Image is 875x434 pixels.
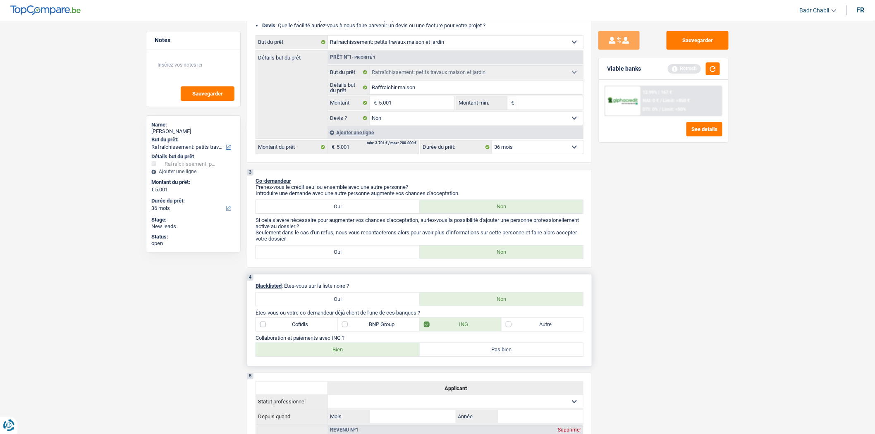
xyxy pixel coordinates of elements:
[247,274,253,281] div: 4
[607,65,641,72] div: Viable banks
[370,410,456,423] input: MM
[247,169,253,176] div: 3
[370,96,379,110] span: €
[151,179,234,186] label: Montant du prêt:
[262,22,583,29] li: : Quelle facilité auriez-vous à nous faire parvenir un devis ou une facture pour votre projet ?
[498,410,583,423] input: AAAA
[256,141,328,154] label: Montant du prêt
[800,7,830,14] span: Badr Chabli
[857,6,865,14] div: fr
[338,318,420,331] label: BNP Group
[151,198,234,204] label: Durée du prêt:
[192,91,223,96] span: Sauvegarder
[10,5,81,15] img: TopCompare Logo
[367,141,416,145] div: min: 3.701 € / max: 200.000 €
[256,178,291,184] span: Co-demandeur
[256,395,328,408] th: Statut professionnel
[256,293,420,306] label: Oui
[151,223,235,230] div: New leads
[256,36,328,49] label: But du prêt
[643,90,672,95] div: 12.99% | 167 €
[502,318,583,331] label: Autre
[151,136,234,143] label: But du prêt:
[256,200,420,213] label: Oui
[328,96,370,110] label: Montant
[352,55,375,60] span: - Priorité 1
[256,343,420,356] label: Bien
[256,310,583,316] p: Êtes-vous ou votre co-demandeur déjà client de l'une de ces banques ?
[256,51,328,60] label: Détails but du prêt
[507,96,516,110] span: €
[328,141,337,154] span: €
[256,229,583,242] p: Seulement dans le cas d'un refus, nous vous recontacterons alors pour avoir plus d'informations s...
[660,107,661,112] span: /
[663,98,690,103] span: Limit: >850 €
[256,217,583,229] p: Si cela s'avère nécessaire pour augmenter vos chances d'acceptation, auriez-vous la possibilité d...
[247,373,253,379] div: 5
[662,107,686,112] span: Limit: <50%
[420,200,583,213] label: Non
[151,169,235,174] div: Ajouter une ligne
[256,184,583,190] p: Prenez-vous le crédit seul ou ensemble avec une autre personne?
[155,37,232,44] h5: Notes
[456,410,498,423] label: Année
[667,31,729,50] button: Sauvegarder
[420,293,583,306] label: Non
[328,112,370,125] label: Devis ?
[181,86,234,101] button: Sauvegarder
[151,240,235,247] div: open
[328,55,378,60] div: Prêt n°1
[643,98,659,103] span: NAI: 0 €
[256,190,583,196] p: Introduire une demande avec une autre personne augmente vos chances d'acceptation.
[457,96,507,110] label: Montant min.
[420,246,583,259] label: Non
[328,66,370,79] label: But du prêt
[151,234,235,240] div: Status:
[607,96,638,106] img: AlphaCredit
[328,410,370,423] label: Mois
[151,122,235,128] div: Name:
[256,410,328,423] th: Depuis quand
[151,186,154,193] span: €
[328,382,583,395] th: Applicant
[328,126,583,138] div: Ajouter une ligne
[556,427,583,432] div: Supprimer
[262,22,275,29] span: Devis
[151,153,235,160] div: Détails but du prêt
[793,4,837,17] a: Badr Chabli
[256,318,338,331] label: Cofidis
[256,283,583,289] p: : Êtes-vous sur la liste noire ?
[660,98,662,103] span: /
[686,122,722,136] button: See details
[151,128,235,135] div: [PERSON_NAME]
[256,246,420,259] label: Oui
[256,335,583,341] p: Collaboration et paiements avec ING ?
[421,141,492,154] label: Durée du prêt:
[151,217,235,223] div: Stage:
[420,318,502,331] label: ING
[420,343,583,356] label: Pas bien
[328,427,361,432] div: Revenu nº1
[643,107,658,112] span: DTI: 0%
[328,81,370,94] label: Détails but du prêt
[668,64,701,73] div: Refresh
[256,283,282,289] span: Blacklisted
